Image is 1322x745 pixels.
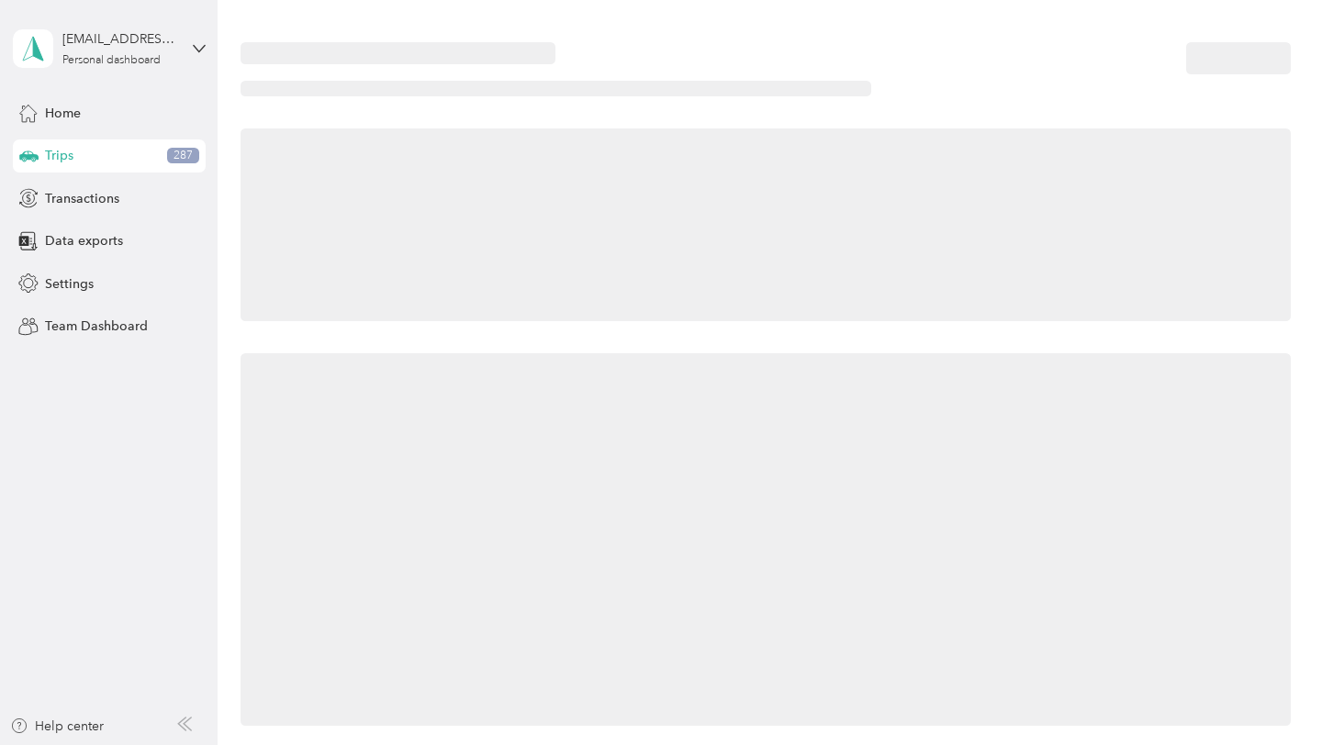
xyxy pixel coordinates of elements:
[45,146,73,165] span: Trips
[167,148,199,164] span: 287
[1219,642,1322,745] iframe: Everlance-gr Chat Button Frame
[62,29,177,49] div: [EMAIL_ADDRESS][DOMAIN_NAME]
[62,55,161,66] div: Personal dashboard
[45,104,81,123] span: Home
[45,274,94,294] span: Settings
[45,231,123,250] span: Data exports
[45,317,148,336] span: Team Dashboard
[45,189,119,208] span: Transactions
[10,717,104,736] button: Help center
